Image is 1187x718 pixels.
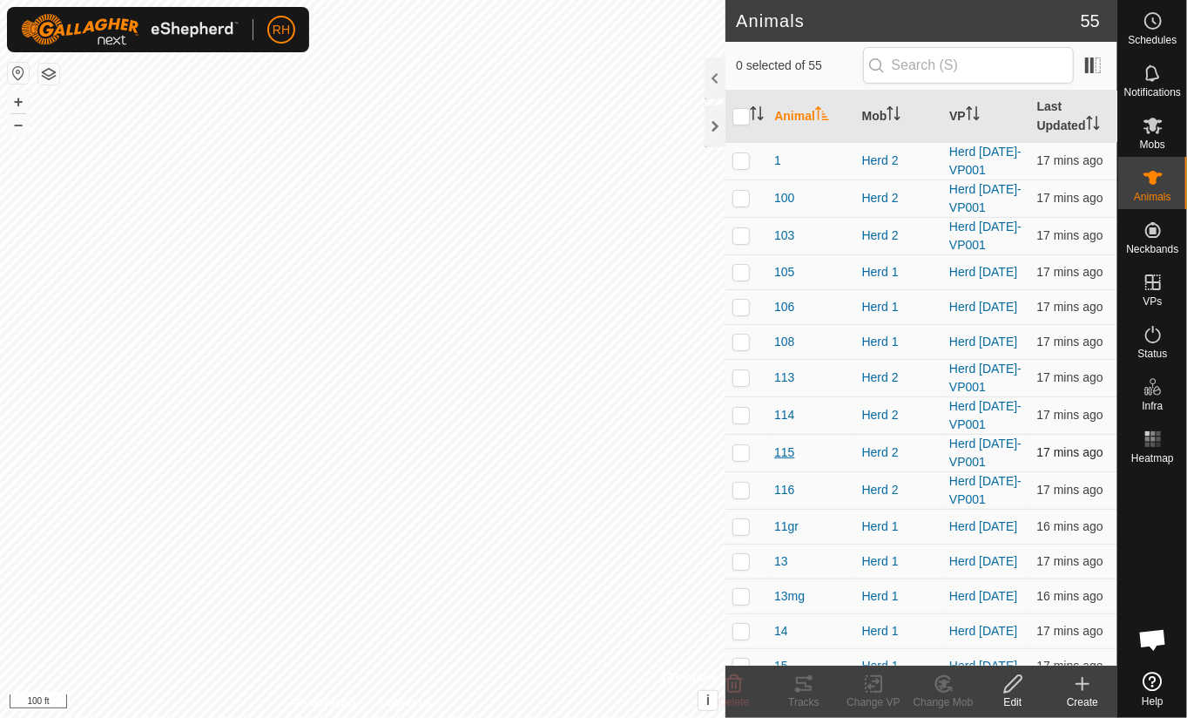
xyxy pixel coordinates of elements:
span: 13 [774,552,788,571]
span: Help [1142,696,1163,707]
a: Help [1118,665,1187,714]
span: i [706,693,710,708]
div: Herd 1 [862,657,935,675]
a: Herd [DATE]-VP001 [949,220,1022,252]
th: Animal [767,91,854,143]
span: 1 [774,152,781,170]
a: Herd [DATE]-VP001 [949,399,1022,431]
div: Herd 1 [862,298,935,316]
span: 29 Aug 2025, 7:39 am [1037,589,1103,603]
div: Herd 2 [862,481,935,499]
span: Delete [719,696,750,708]
a: Herd [DATE] [949,519,1017,533]
a: Herd [DATE] [949,624,1017,638]
div: Herd 1 [862,518,935,536]
button: – [8,114,29,135]
span: Notifications [1124,87,1181,98]
span: Heatmap [1131,453,1174,464]
span: 29 Aug 2025, 7:38 am [1037,659,1103,673]
th: VP [942,91,1029,143]
button: + [8,91,29,112]
span: 14 [774,622,788,640]
span: 29 Aug 2025, 7:38 am [1037,624,1103,638]
div: Herd 1 [862,587,935,606]
a: Privacy Policy [294,695,360,711]
span: 13mg [774,587,805,606]
span: VPs [1143,296,1162,307]
a: Herd [DATE]-VP001 [949,145,1022,177]
span: 116 [774,481,794,499]
th: Mob [855,91,942,143]
span: 115 [774,444,794,462]
a: Herd [DATE] [949,335,1017,349]
p-sorticon: Activate to sort [966,109,980,123]
div: Herd 2 [862,189,935,207]
span: 29 Aug 2025, 7:38 am [1037,519,1103,533]
span: 105 [774,263,794,281]
span: 29 Aug 2025, 7:38 am [1037,370,1103,384]
input: Search (S) [863,47,1074,84]
h2: Animals [736,10,1081,31]
span: 113 [774,369,794,387]
div: Herd 1 [862,552,935,571]
span: 108 [774,333,794,351]
span: Neckbands [1126,244,1178,254]
button: Reset Map [8,63,29,84]
span: 29 Aug 2025, 7:38 am [1037,228,1103,242]
div: Tracks [769,694,839,710]
div: Herd 2 [862,444,935,462]
th: Last Updated [1030,91,1117,143]
div: Change VP [839,694,908,710]
span: 100 [774,189,794,207]
span: 29 Aug 2025, 7:38 am [1037,153,1103,167]
span: 0 selected of 55 [736,57,862,75]
a: Herd [DATE]-VP001 [949,474,1022,506]
span: Schedules [1128,35,1177,45]
a: Herd [DATE] [949,659,1017,673]
p-sorticon: Activate to sort [815,109,829,123]
span: 29 Aug 2025, 7:38 am [1037,191,1103,205]
span: 11gr [774,518,799,536]
a: Herd [DATE] [949,589,1017,603]
span: 29 Aug 2025, 7:38 am [1037,554,1103,568]
a: Contact Us [380,695,431,711]
div: Herd 2 [862,227,935,245]
span: Animals [1134,192,1171,202]
span: 29 Aug 2025, 7:38 am [1037,445,1103,459]
p-sorticon: Activate to sort [887,109,900,123]
span: Status [1137,349,1167,359]
a: Herd [DATE]-VP001 [949,182,1022,214]
span: 29 Aug 2025, 7:38 am [1037,265,1103,279]
span: Infra [1142,401,1163,411]
a: Herd [DATE] [949,265,1017,279]
div: Herd 1 [862,333,935,351]
div: Herd 2 [862,406,935,424]
span: 29 Aug 2025, 7:38 am [1037,483,1103,497]
a: Herd [DATE]-VP001 [949,362,1022,394]
img: Gallagher Logo [21,14,239,45]
div: Create [1048,694,1117,710]
div: Change Mob [908,694,978,710]
a: Open chat [1127,613,1179,666]
a: Herd [DATE] [949,300,1017,314]
span: 114 [774,406,794,424]
span: Mobs [1140,139,1165,150]
a: Herd [DATE] [949,554,1017,568]
span: 29 Aug 2025, 7:38 am [1037,335,1103,349]
span: 106 [774,298,794,316]
div: Herd 2 [862,152,935,170]
p-sorticon: Activate to sort [1086,119,1100,132]
span: RH [273,21,290,39]
span: 29 Aug 2025, 7:38 am [1037,408,1103,422]
button: i [698,691,718,710]
span: 103 [774,227,794,245]
span: 55 [1081,8,1100,34]
div: Herd 1 [862,622,935,640]
a: Herd [DATE]-VP001 [949,437,1022,469]
p-sorticon: Activate to sort [750,109,764,123]
span: 29 Aug 2025, 7:38 am [1037,300,1103,314]
div: Edit [978,694,1048,710]
div: Herd 1 [862,263,935,281]
span: 15 [774,657,788,675]
button: Map Layers [38,64,59,85]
